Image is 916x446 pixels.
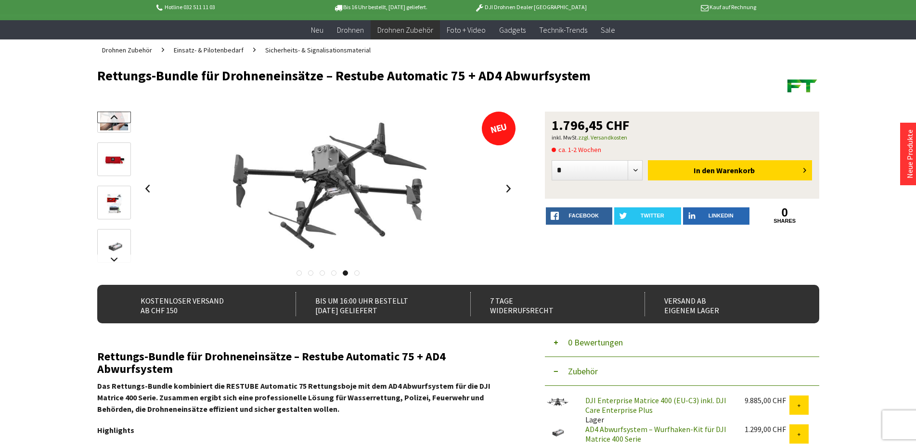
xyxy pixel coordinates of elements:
[694,166,715,175] span: In den
[585,424,726,444] a: AD4 Abwurfsystem – Wurfhaken-Kit für DJI Matrice 400 Serie
[751,218,818,224] a: shares
[751,207,818,218] a: 0
[330,20,371,40] a: Drohnen
[155,1,305,13] p: Hotline 032 511 11 03
[648,160,812,180] button: In den Warenkorb
[545,328,819,357] button: 0 Bewertungen
[304,20,330,40] a: Neu
[601,25,615,35] span: Sale
[305,1,455,13] p: Bis 16 Uhr bestellt, [DATE] geliefert.
[311,25,323,35] span: Neu
[569,213,599,218] span: facebook
[121,292,275,316] div: Kostenloser Versand ab CHF 150
[545,424,569,441] img: AD4 Abwurfsystem – Wurfhaken-Kit für DJI Matrice 400 Serie
[578,395,737,424] div: Lager
[594,20,622,40] a: Sale
[97,381,490,414] strong: Das Rettungs-Bundle kombiniert die RESTUBE Automatic 75 Rettungsboje mit dem AD4 Abwurfsystem für...
[97,425,134,435] strong: Highlights
[296,292,449,316] div: Bis um 16:00 Uhr bestellt [DATE] geliefert
[492,20,532,40] a: Gadgets
[377,25,433,35] span: Drohnen Zubehör
[102,46,152,54] span: Drohnen Zubehör
[539,25,587,35] span: Technik-Trends
[709,213,734,218] span: LinkedIn
[169,39,248,61] a: Einsatz- & Pilotenbedarf
[440,20,492,40] a: Foto + Video
[97,39,157,61] a: Drohnen Zubehör
[532,20,594,40] a: Technik-Trends
[905,129,915,178] a: Neue Produkte
[546,207,613,225] a: facebook
[641,213,664,218] span: twitter
[260,39,375,61] a: Sicherheits- & Signalisationsmaterial
[545,357,819,386] button: Zubehör
[745,424,789,434] div: 1.299,00 CHF
[371,20,440,40] a: Drohnen Zubehör
[545,395,569,409] img: DJI Enterprise Matrice 400 (EU-C3) inkl. DJI Care Enterprise Plus
[683,207,750,225] a: LinkedIn
[265,46,371,54] span: Sicherheits- & Signalisationsmaterial
[606,1,756,13] p: Kauf auf Rechnung
[499,25,526,35] span: Gadgets
[614,207,681,225] a: twitter
[745,395,789,405] div: 9.885,00 CHF
[645,292,798,316] div: Versand ab eigenem Lager
[552,132,813,143] p: inkl. MwSt.
[470,292,624,316] div: 7 Tage Widerrufsrecht
[552,144,601,155] span: ca. 1-2 Wochen
[97,350,516,375] h2: Rettungs-Bundle für Drohneneinsätze – Restube Automatic 75 + AD4 Abwurfsystem
[447,25,486,35] span: Foto + Video
[455,1,606,13] p: DJI Drohnen Dealer [GEOGRAPHIC_DATA]
[786,68,819,102] img: Futuretrends
[337,25,364,35] span: Drohnen
[552,118,630,132] span: 1.796,45 CHF
[585,395,726,415] a: DJI Enterprise Matrice 400 (EU-C3) inkl. DJI Care Enterprise Plus
[578,134,627,141] a: zzgl. Versandkosten
[716,166,755,175] span: Warenkorb
[97,68,675,83] h1: Rettungs-Bundle für Drohneneinsätze – Restube Automatic 75 + AD4 Abwurfsystem
[174,46,244,54] span: Einsatz- & Pilotenbedarf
